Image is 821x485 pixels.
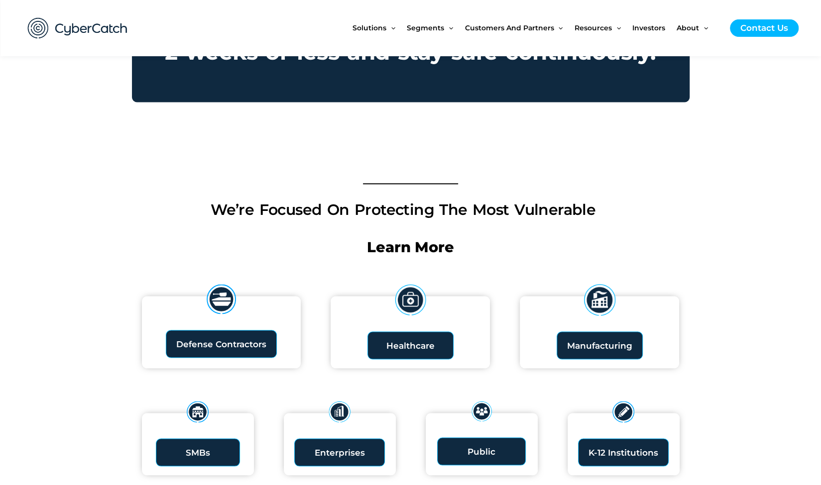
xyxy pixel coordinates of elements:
span: K-12 Institutions [588,448,658,457]
a: Enterprises [294,438,385,466]
span: Solutions [352,7,386,49]
span: Resources [575,7,612,49]
span: Menu Toggle [554,7,563,49]
a: Contact Us [730,19,799,37]
span: Menu Toggle [444,7,453,49]
span: Public [468,447,495,456]
a: Investors [632,7,677,49]
span: Healthcare [386,341,435,350]
span: Customers and Partners [465,7,554,49]
span: About [677,7,699,49]
span: Menu Toggle [386,7,395,49]
span: Investors [632,7,665,49]
span: Segments [407,7,444,49]
a: Manufacturing [557,331,643,359]
a: Healthcare [367,331,454,359]
span: Defense Contractors [176,340,266,348]
img: CyberCatch [18,7,137,49]
a: SMBs [156,438,240,466]
h2: Learn More [132,238,690,257]
span: SMBs [186,448,210,457]
span: Enterprises [315,448,365,457]
h1: We’re focused on protecting the most vulnerable [132,198,675,221]
span: Menu Toggle [612,7,621,49]
nav: Site Navigation: New Main Menu [352,7,720,49]
a: Public [437,437,526,465]
span: Manufacturing [567,341,632,350]
span: Menu Toggle [699,7,708,49]
a: Defense Contractors [166,330,277,358]
a: K-12 Institutions [578,438,669,466]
